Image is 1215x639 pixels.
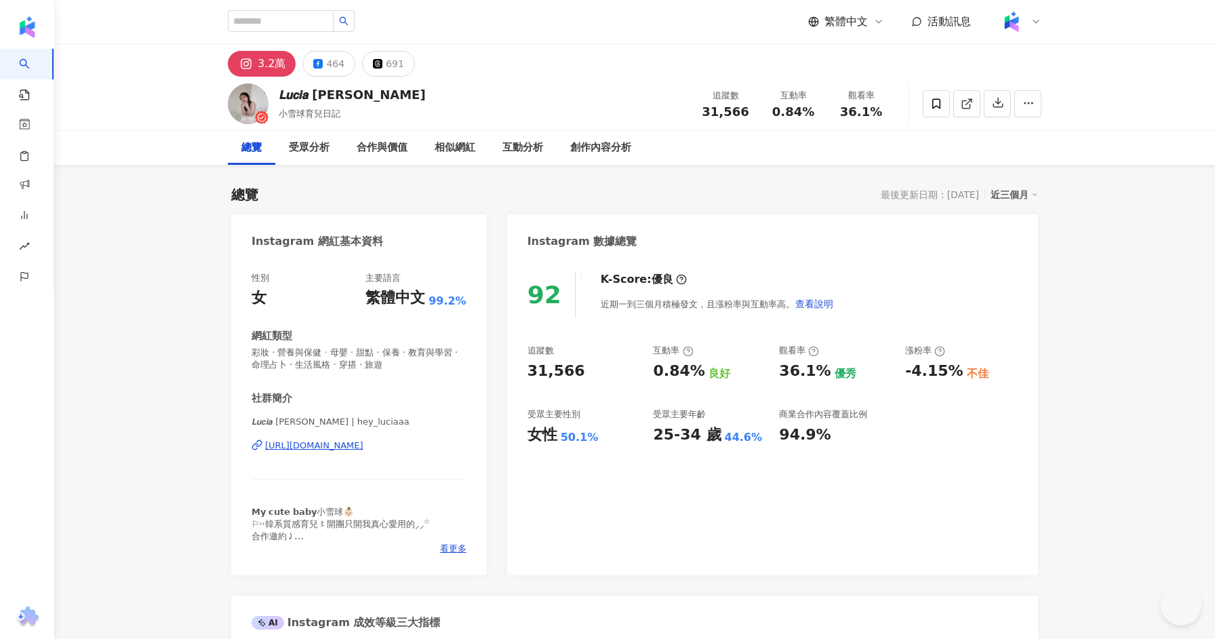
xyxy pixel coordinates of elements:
div: 受眾分析 [289,140,330,156]
div: 觀看率 [779,345,819,357]
div: 女性 [527,425,557,446]
div: Instagram 成效等級三大指標 [252,615,440,630]
div: 社群簡介 [252,391,292,406]
img: Kolr%20app%20icon%20%281%29.png [999,9,1024,35]
div: 受眾主要性別 [527,408,580,421]
a: search [19,49,46,102]
div: 50.1% [561,430,599,445]
div: 女 [252,288,266,309]
span: 彩妝 · 營養與保健 · 母嬰 · 甜點 · 保養 · 教育與學習 · 命理占卜 · 生活風格 · 穿搭 · 旅遊 [252,347,466,371]
a: [URL][DOMAIN_NAME] [252,440,466,452]
span: rise [19,233,30,263]
div: -4.15% [905,361,963,382]
div: 受眾主要年齡 [653,408,706,421]
button: 691 [362,51,415,77]
div: 0.84% [653,361,704,382]
div: 創作內容分析 [570,140,631,156]
span: 𝗠𝘆 𝗰𝘂𝘁𝗲 𝗯𝗮𝗯𝘆小雪球👶🏻 ︎︎⚐˒˒韓系質感育兒〻開團只開我真心愛用的⸝⸝꙳ 合作邀約⤸ 📧 𝗠𝗮𝗶𝗹: [EMAIL_ADDRESS][DOMAIN_NAME] [252,507,445,554]
div: 優良 [652,272,673,287]
span: 0.84% [772,105,814,119]
img: KOL Avatar [228,83,268,124]
div: 追蹤數 [527,345,554,357]
div: 性別 [252,272,269,284]
span: 36.1% [840,105,882,119]
div: [URL][DOMAIN_NAME] [265,440,363,452]
div: 總覽 [241,140,262,156]
button: 3.2萬 [228,51,296,77]
div: 互動率 [768,89,819,102]
div: 追蹤數 [700,89,751,102]
div: 44.6% [725,430,763,445]
div: 漲粉率 [905,345,945,357]
div: 不佳 [967,366,989,381]
div: 網紅類型 [252,329,292,343]
div: 94.9% [779,425,831,446]
span: 看更多 [440,543,466,555]
div: 合作與價值 [357,140,407,156]
span: 查看說明 [795,298,833,309]
div: K-Score : [601,272,687,287]
iframe: Help Scout Beacon - Open [1161,585,1201,625]
div: 31,566 [527,361,585,382]
div: 25-34 歲 [653,425,721,446]
span: search [339,16,348,26]
span: 99.2% [429,294,466,309]
img: chrome extension [14,606,41,628]
div: 691 [386,54,404,73]
div: 互動率 [653,345,693,357]
div: 36.1% [779,361,831,382]
div: 互動分析 [502,140,543,156]
div: 92 [527,281,561,309]
div: 優秀 [835,366,856,381]
div: 最後更新日期：[DATE] [881,189,979,200]
div: 近三個月 [991,186,1038,204]
div: 近期一到三個月積極發文，且漲粉率與互動率高。 [601,290,834,317]
span: 小雪球育兒日記 [279,109,340,119]
img: logo icon [16,16,38,38]
div: 𝙇𝙪𝙘𝙞𝙖 [PERSON_NAME] [279,86,426,103]
div: 繁體中文 [365,288,425,309]
div: 觀看率 [835,89,887,102]
div: Instagram 數據總覽 [527,234,637,249]
div: AI [252,616,284,630]
span: 活動訊息 [928,15,971,28]
button: 464 [302,51,355,77]
div: 總覽 [231,185,258,204]
div: 主要語言 [365,272,401,284]
div: 3.2萬 [258,54,285,73]
div: 商業合作內容覆蓋比例 [779,408,867,421]
div: 464 [326,54,344,73]
span: 繁體中文 [824,14,868,29]
button: 查看說明 [795,290,834,317]
div: Instagram 網紅基本資料 [252,234,383,249]
div: 良好 [709,366,730,381]
div: 相似網紅 [435,140,475,156]
span: 31,566 [702,104,749,119]
span: 𝙇𝙪𝙘𝙞𝙖 [PERSON_NAME] | hey_luciaaa [252,416,466,428]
